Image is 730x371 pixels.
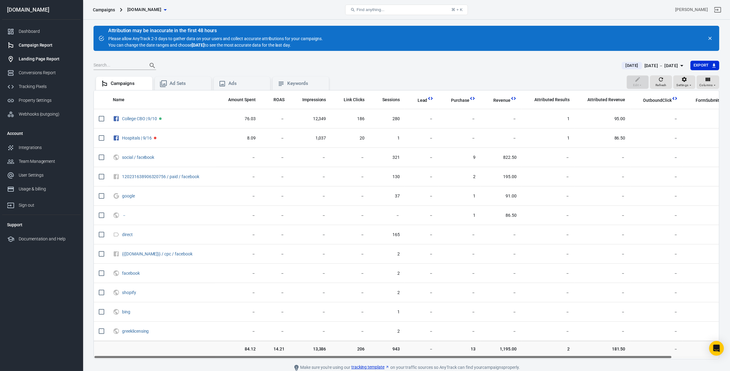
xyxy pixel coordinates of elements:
[688,309,726,315] span: －
[2,94,81,107] a: Property Settings
[443,155,476,161] span: 9
[113,173,120,180] svg: Unknown Facebook
[635,116,678,122] span: －
[220,135,256,141] span: 8.09
[294,309,326,315] span: －
[220,251,256,257] span: －
[266,96,285,103] span: The total return on ad spend
[122,174,199,179] a: 120231638906320756 / paid / facebook
[19,111,76,117] div: Webhooks (outgoing)
[443,290,476,296] span: －
[443,251,476,257] span: －
[2,80,81,94] a: Tracking Pixels
[266,251,285,257] span: －
[485,270,517,277] span: －
[220,328,256,335] span: －
[125,4,169,15] button: [DOMAIN_NAME]
[443,346,476,352] span: 13
[336,309,365,315] span: －
[220,174,256,180] span: －
[294,290,326,296] span: －
[410,328,434,335] span: －
[294,232,326,238] span: －
[122,116,157,121] a: College CBO | 9/10
[122,290,137,295] span: shopify
[696,98,720,104] span: FormSubmit
[443,212,476,219] span: 1
[192,43,204,48] strong: [DATE]
[617,61,690,71] button: [DATE][DATE] － [DATE]
[635,232,678,238] span: －
[485,251,517,257] span: －
[635,309,678,315] span: －
[266,309,285,315] span: －
[113,97,124,103] span: Name
[579,174,625,180] span: －
[677,82,689,88] span: Settings
[113,212,120,219] svg: UTM & Web Traffic
[374,135,400,141] span: 1
[673,75,695,89] button: Settings
[2,25,81,38] a: Dashboard
[579,96,625,103] span: The total revenue attributed according to your ad network (Facebook, Google, etc.)
[635,135,678,141] span: －
[122,271,141,275] span: facebook
[443,135,476,141] span: －
[526,174,570,180] span: －
[688,155,726,161] span: －
[526,96,570,103] span: The total conversions attributed according to your ad network (Facebook, Google, etc.)
[410,309,434,315] span: －
[374,309,400,315] span: 1
[122,232,134,237] span: direct
[2,155,81,168] a: Team Management
[699,82,713,88] span: Columns
[336,290,365,296] span: －
[2,182,81,196] a: Usage & billing
[526,155,570,161] span: －
[113,97,132,103] span: Name
[122,155,154,160] a: social / facebook
[273,96,285,103] span: The total return on ad spend
[336,116,365,122] span: 186
[19,83,76,90] div: Tracking Pixels
[650,75,672,89] button: Refresh
[579,135,625,141] span: 86.50
[122,193,135,198] a: google
[526,270,570,277] span: －
[113,289,120,296] svg: UTM & Web Traffic
[688,193,726,199] span: －
[688,328,726,335] span: －
[302,97,326,103] span: Impressions
[526,193,570,199] span: －
[113,308,120,316] svg: UTM & Web Traffic
[19,42,76,48] div: Campaign Report
[2,7,81,13] div: [DOMAIN_NAME]
[510,95,517,101] svg: This column is calculated from AnyTrack real-time data
[122,155,155,159] span: social / facebook
[526,232,570,238] span: －
[643,98,672,104] span: OutboundClick
[287,80,324,87] div: Keywords
[302,96,326,103] span: The number of times your ads were on screen.
[410,174,434,180] span: －
[688,270,726,277] span: －
[344,96,365,103] span: The number of clicks on links within the ad that led to advertiser-specified destinations
[266,174,285,180] span: －
[220,116,256,122] span: 76.03
[579,155,625,161] span: －
[382,97,400,103] span: Sessions
[2,168,81,182] a: User Settings
[526,328,570,335] span: －
[485,346,517,352] span: 1,195.00
[344,97,365,103] span: Link Clicks
[485,155,517,161] span: 822.50
[93,7,115,13] div: Campaigns
[635,270,678,277] span: －
[108,28,323,34] div: Attribution may be inaccurate in the first 48 hours
[410,290,434,296] span: －
[485,193,517,199] span: 91.00
[688,212,726,219] span: －
[220,212,256,219] span: －
[122,136,153,140] span: Hospitals | 9/16
[294,212,326,219] span: －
